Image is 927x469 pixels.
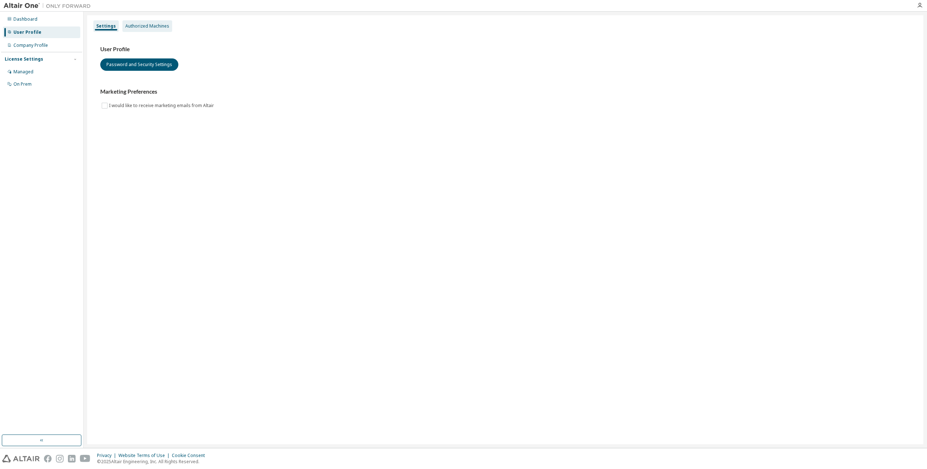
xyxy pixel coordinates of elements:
[13,81,32,87] div: On Prem
[13,69,33,75] div: Managed
[13,29,41,35] div: User Profile
[100,58,178,71] button: Password and Security Settings
[97,453,118,458] div: Privacy
[13,42,48,48] div: Company Profile
[2,455,40,462] img: altair_logo.svg
[68,455,76,462] img: linkedin.svg
[100,88,910,95] h3: Marketing Preferences
[100,46,910,53] h3: User Profile
[13,16,37,22] div: Dashboard
[5,56,43,62] div: License Settings
[80,455,90,462] img: youtube.svg
[125,23,169,29] div: Authorized Machines
[172,453,209,458] div: Cookie Consent
[56,455,64,462] img: instagram.svg
[44,455,52,462] img: facebook.svg
[97,458,209,465] p: © 2025 Altair Engineering, Inc. All Rights Reserved.
[109,101,215,110] label: I would like to receive marketing emails from Altair
[4,2,94,9] img: Altair One
[118,453,172,458] div: Website Terms of Use
[96,23,116,29] div: Settings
